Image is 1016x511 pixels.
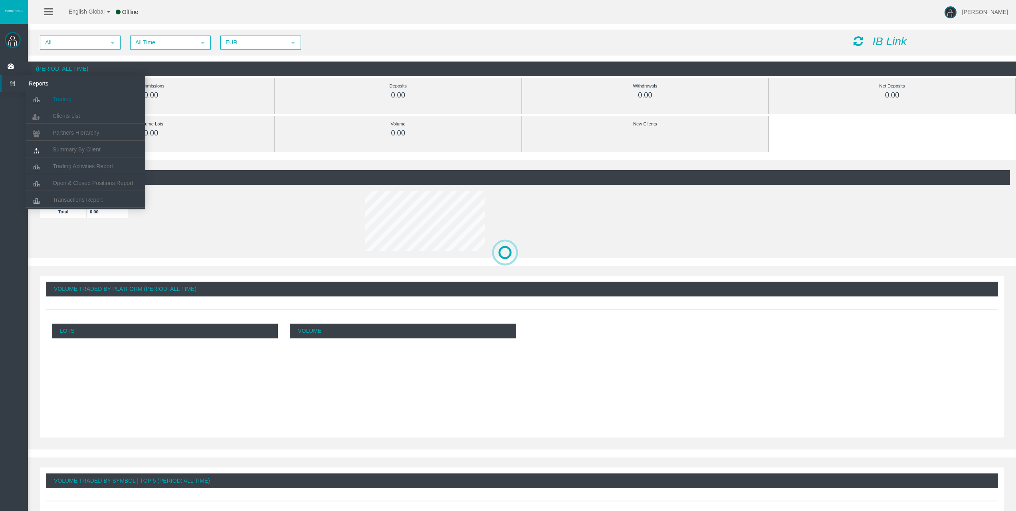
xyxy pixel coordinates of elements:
div: Volume Lots [46,119,256,129]
a: Trading [26,92,145,106]
span: [PERSON_NAME] [962,9,1008,15]
div: 0.00 [293,91,503,100]
div: Net Deposits [787,82,997,91]
span: Partners Hierarchy [53,129,99,136]
div: Volume Traded By Platform (Period: All Time) [46,282,998,296]
div: 0.00 [46,129,256,138]
span: Offline [122,9,138,15]
div: 0.00 [46,91,256,100]
span: select [109,40,116,46]
span: EUR [221,36,286,49]
div: New Clients [540,119,751,129]
div: Volume Traded By Symbol | Top 5 (Period: All Time) [46,473,998,488]
div: Commissions [46,82,256,91]
a: Partners Hierarchy [26,125,145,140]
span: Trading Activities Report [53,163,113,169]
span: All [41,36,105,49]
span: All Time [131,36,196,49]
a: Clients List [26,109,145,123]
div: 0.00 [787,91,997,100]
span: Clients List [53,113,80,119]
span: Trading [53,96,71,102]
div: 0.00 [293,129,503,138]
span: Open & Closed Positions Report [53,180,133,186]
td: Total [40,205,87,218]
span: Summary By Client [53,146,101,153]
i: Reload Dashboard [854,36,863,47]
a: Open & Closed Positions Report [26,176,145,190]
div: Deposits [293,82,503,91]
span: Reports [23,75,101,92]
span: Transactions Report [53,197,103,203]
a: Transactions Report [26,193,145,207]
span: select [200,40,206,46]
div: (Period: All Time) [28,62,1016,76]
p: Lots [52,324,278,338]
div: (Period: All Time) [34,170,1010,185]
img: logo.svg [4,9,24,12]
img: user-image [945,6,957,18]
td: 0.00 [87,205,128,218]
p: Volume [290,324,516,338]
div: Withdrawals [540,82,751,91]
div: 0.00 [540,91,751,100]
a: Reports [2,75,145,92]
span: select [290,40,296,46]
div: Volume [293,119,503,129]
span: English Global [58,8,105,15]
a: Trading Activities Report [26,159,145,173]
i: IB Link [872,35,907,48]
a: Summary By Client [26,142,145,157]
